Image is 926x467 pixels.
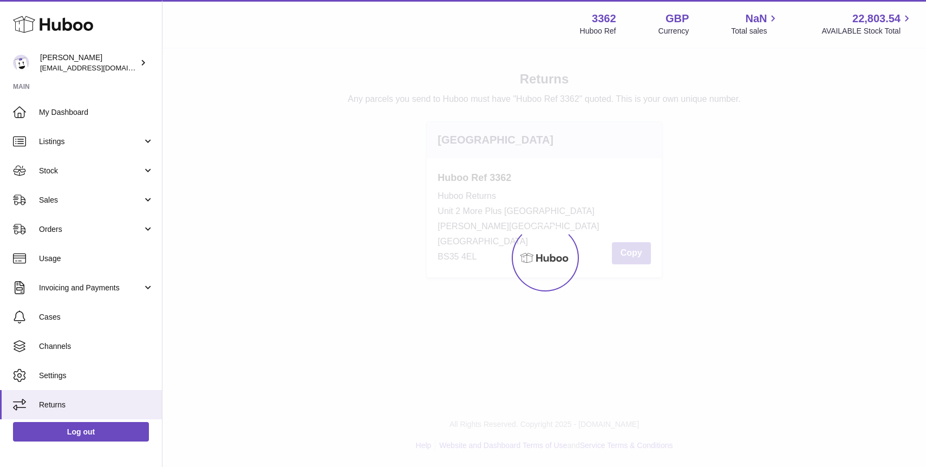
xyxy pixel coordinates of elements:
span: NaN [745,11,767,26]
a: Log out [13,422,149,442]
span: Sales [39,195,142,205]
span: Total sales [731,26,779,36]
a: 22,803.54 AVAILABLE Stock Total [821,11,913,36]
a: NaN Total sales [731,11,779,36]
strong: GBP [666,11,689,26]
span: Stock [39,166,142,176]
span: Orders [39,224,142,235]
span: [EMAIL_ADDRESS][DOMAIN_NAME] [40,63,159,72]
div: Currency [658,26,689,36]
span: Listings [39,137,142,147]
strong: 3362 [592,11,616,26]
span: My Dashboard [39,107,154,118]
span: Cases [39,312,154,322]
span: Channels [39,341,154,352]
div: [PERSON_NAME] [40,53,138,73]
img: sales@gamesconnection.co.uk [13,55,29,71]
div: Huboo Ref [580,26,616,36]
span: Invoicing and Payments [39,283,142,293]
span: Returns [39,400,154,410]
span: AVAILABLE Stock Total [821,26,913,36]
span: Usage [39,254,154,264]
span: 22,803.54 [852,11,901,26]
span: Settings [39,371,154,381]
